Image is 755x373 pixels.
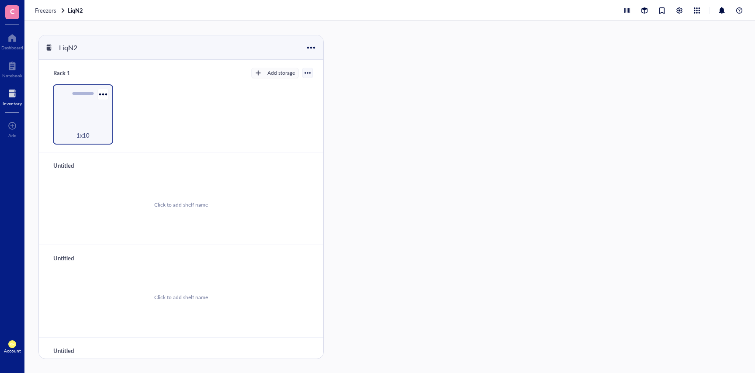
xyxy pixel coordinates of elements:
[49,159,102,172] div: Untitled
[49,345,102,357] div: Untitled
[49,252,102,264] div: Untitled
[76,131,90,140] span: 1x10
[3,87,22,106] a: Inventory
[49,67,102,79] div: Rack 1
[154,201,208,209] div: Click to add shelf name
[4,348,21,353] div: Account
[10,6,15,17] span: C
[8,133,17,138] div: Add
[1,31,23,50] a: Dashboard
[68,7,85,14] a: LiqN2
[1,45,23,50] div: Dashboard
[2,73,22,78] div: Notebook
[251,68,299,78] button: Add storage
[2,59,22,78] a: Notebook
[3,101,22,106] div: Inventory
[35,7,66,14] a: Freezers
[154,294,208,301] div: Click to add shelf name
[35,6,56,14] span: Freezers
[10,342,15,346] span: KH
[267,69,295,77] div: Add storage
[55,40,107,55] div: LiqN2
